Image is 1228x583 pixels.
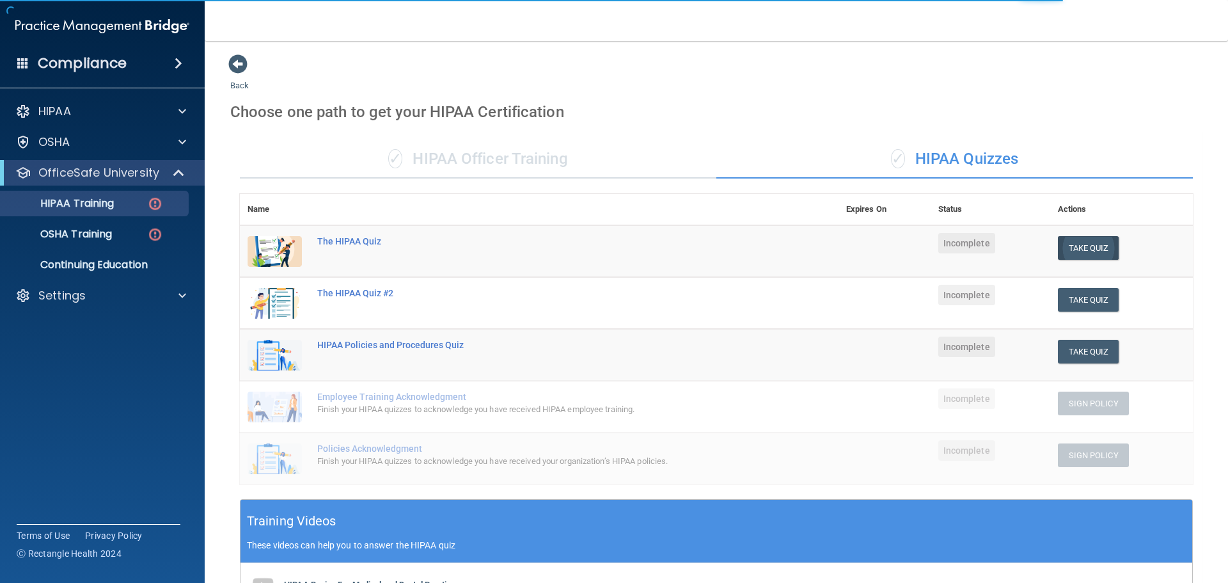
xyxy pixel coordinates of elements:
a: Terms of Use [17,529,70,542]
h4: Compliance [38,54,127,72]
button: Take Quiz [1058,236,1119,260]
p: OfficeSafe University [38,165,159,180]
div: Employee Training Acknowledgment [317,392,775,402]
span: ✓ [388,149,402,168]
img: danger-circle.6113f641.png [147,227,163,243]
span: Incomplete [938,388,995,409]
a: OfficeSafe University [15,165,185,180]
div: Finish your HIPAA quizzes to acknowledge you have received your organization’s HIPAA policies. [317,454,775,469]
button: Sign Policy [1058,392,1129,415]
button: Take Quiz [1058,288,1119,312]
p: HIPAA [38,104,71,119]
p: OSHA [38,134,70,150]
button: Sign Policy [1058,443,1129,467]
h5: Training Videos [247,510,336,532]
a: HIPAA [15,104,186,119]
p: HIPAA Training [8,197,114,210]
div: The HIPAA Quiz [317,236,775,246]
button: Take Quiz [1058,340,1119,363]
p: Continuing Education [8,259,183,271]
span: Incomplete [938,285,995,305]
div: Finish your HIPAA quizzes to acknowledge you have received HIPAA employee training. [317,402,775,417]
div: HIPAA Quizzes [716,140,1193,179]
div: HIPAA Officer Training [240,140,716,179]
p: Settings [38,288,86,303]
p: OSHA Training [8,228,112,241]
a: Settings [15,288,186,303]
span: Incomplete [938,337,995,357]
img: PMB logo [15,13,189,39]
span: Incomplete [938,233,995,253]
div: HIPAA Policies and Procedures Quiz [317,340,775,350]
span: Incomplete [938,440,995,461]
a: OSHA [15,134,186,150]
span: ✓ [891,149,905,168]
a: Privacy Policy [85,529,143,542]
div: Policies Acknowledgment [317,443,775,454]
th: Status [931,194,1050,225]
img: danger-circle.6113f641.png [147,196,163,212]
iframe: Drift Widget Chat Controller [1007,492,1213,543]
th: Actions [1050,194,1193,225]
div: Choose one path to get your HIPAA Certification [230,93,1202,131]
span: Ⓒ Rectangle Health 2024 [17,547,122,560]
th: Expires On [838,194,931,225]
a: Back [230,65,249,90]
th: Name [240,194,310,225]
div: The HIPAA Quiz #2 [317,288,775,298]
p: These videos can help you to answer the HIPAA quiz [247,540,1186,550]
